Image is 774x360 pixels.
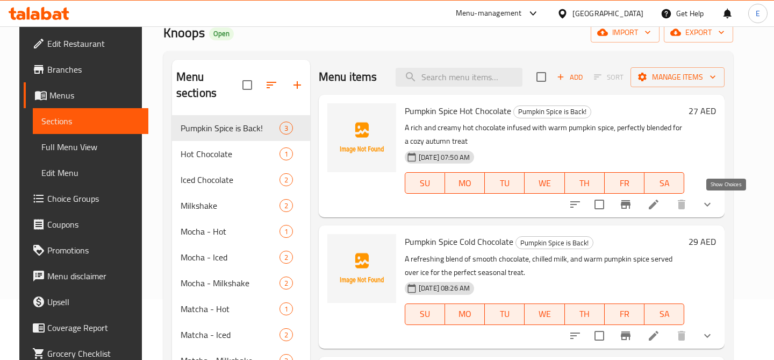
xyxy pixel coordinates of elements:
[649,306,680,322] span: SA
[280,149,292,159] span: 1
[647,329,660,342] a: Edit menu item
[405,252,684,279] p: A refreshing blend of smooth chocolate, chilled milk, and warm pumpkin spice served over ice for ...
[280,123,292,133] span: 3
[664,23,733,43] button: export
[41,166,140,179] span: Edit Menu
[565,172,605,194] button: TH
[605,303,644,325] button: FR
[172,322,310,348] div: Matcha - Iced2
[181,302,279,315] div: Matcha - Hot
[172,218,310,244] div: Mocha - Hot1
[489,175,520,191] span: TU
[669,323,694,349] button: delete
[24,237,148,263] a: Promotions
[553,69,587,86] span: Add item
[485,303,525,325] button: TU
[396,68,522,87] input: search
[613,192,639,217] button: Branch-specific-item
[24,289,148,315] a: Upsell
[327,103,396,172] img: Pumpkin Spice Hot Chocolate
[516,237,593,249] span: Pumpkin Spice is Back!
[172,193,310,218] div: Milkshake2
[280,227,292,237] span: 1
[689,234,716,249] h6: 29 AED
[47,63,140,76] span: Branches
[33,160,148,186] a: Edit Menu
[172,167,310,193] div: Iced Chocolate2
[279,302,293,315] div: items
[572,8,643,19] div: [GEOGRAPHIC_DATA]
[514,105,591,118] span: Pumpkin Spice is Back!
[279,251,293,264] div: items
[181,277,279,290] span: Mocha - Milkshake
[529,175,560,191] span: WE
[172,244,310,270] div: Mocha - Iced2
[449,175,481,191] span: MO
[24,57,148,82] a: Branches
[163,20,205,45] span: Knoops
[181,147,279,160] div: Hot Chocolate
[756,8,760,19] span: E
[649,175,680,191] span: SA
[644,172,684,194] button: SA
[410,175,441,191] span: SU
[689,103,716,118] h6: 27 AED
[410,306,441,322] span: SU
[605,172,644,194] button: FR
[405,103,511,119] span: Pumpkin Spice Hot Chocolate
[181,199,279,212] div: Milkshake
[209,29,234,38] span: Open
[172,141,310,167] div: Hot Chocolate1
[701,329,714,342] svg: Show Choices
[588,193,611,216] span: Select to update
[280,252,292,263] span: 2
[181,173,279,186] span: Iced Chocolate
[176,69,242,101] h2: Menu sections
[279,225,293,238] div: items
[280,175,292,185] span: 2
[181,122,279,135] span: Pumpkin Spice is Back!
[587,69,630,86] span: Select section first
[47,347,140,360] span: Grocery Checklist
[279,147,293,160] div: items
[414,283,474,293] span: [DATE] 08:26 AM
[569,175,600,191] span: TH
[181,328,279,341] span: Matcha - Iced
[565,303,605,325] button: TH
[672,26,725,39] span: export
[41,140,140,153] span: Full Menu View
[694,192,720,217] button: show more
[609,175,640,191] span: FR
[24,82,148,108] a: Menus
[449,306,481,322] span: MO
[279,199,293,212] div: items
[613,323,639,349] button: Branch-specific-item
[49,89,140,102] span: Menus
[588,324,611,347] span: Select to update
[172,296,310,322] div: Matcha - Hot1
[47,321,140,334] span: Coverage Report
[279,173,293,186] div: items
[525,303,564,325] button: WE
[515,236,593,249] div: Pumpkin Spice is Back!
[414,152,474,163] span: [DATE] 07:50 AM
[280,304,292,314] span: 1
[562,192,588,217] button: sort-choices
[47,218,140,231] span: Coupons
[236,74,259,96] span: Select all sections
[694,323,720,349] button: show more
[405,234,513,250] span: Pumpkin Spice Cold Chocolate
[280,201,292,211] span: 2
[327,234,396,303] img: Pumpkin Spice Cold Chocolate
[489,306,520,322] span: TU
[209,27,234,40] div: Open
[555,71,584,83] span: Add
[33,108,148,134] a: Sections
[280,330,292,340] span: 2
[47,270,140,283] span: Menu disclaimer
[24,263,148,289] a: Menu disclaimer
[485,172,525,194] button: TU
[405,303,445,325] button: SU
[279,328,293,341] div: items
